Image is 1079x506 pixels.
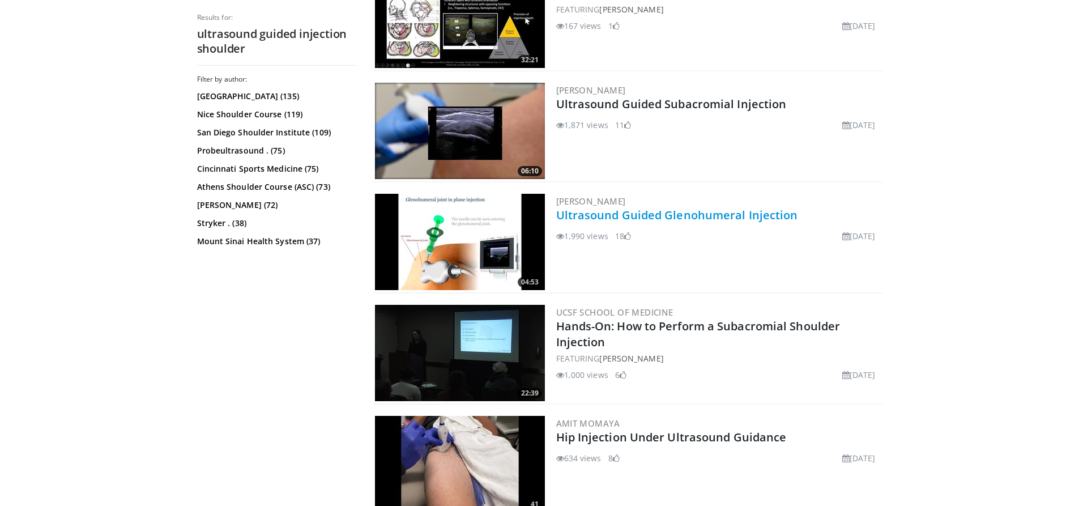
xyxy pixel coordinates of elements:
a: [PERSON_NAME] (72) [197,199,353,211]
a: Probeultrasound . (75) [197,145,353,156]
a: [PERSON_NAME] [599,353,663,364]
img: 7136e9e2-77ce-4eb6-9373-6e73c0f8a85e.300x170_q85_crop-smart_upscale.jpg [375,305,545,401]
li: [DATE] [842,20,876,32]
a: 04:53 [375,194,545,290]
a: Cincinnati Sports Medicine (75) [197,163,353,175]
a: UCSF School of Medicine [556,307,673,318]
a: Stryker . (38) [197,218,353,229]
a: 22:39 [375,305,545,401]
div: FEATURING [556,352,880,364]
li: 167 views [556,20,602,32]
li: 1 [608,20,620,32]
a: Hands-On: How to Perform a Subacromial Shoulder Injection [556,318,841,350]
img: f3d4ed2f-0820-439b-aa0b-9bbfd7570b40.300x170_q85_crop-smart_upscale.jpg [375,194,545,290]
a: [PERSON_NAME] [556,195,626,207]
span: 04:53 [518,277,542,287]
li: 1,000 views [556,369,608,381]
h3: Filter by author: [197,75,356,84]
a: [PERSON_NAME] [556,84,626,96]
a: Amit Momaya [556,418,620,429]
a: [GEOGRAPHIC_DATA] (135) [197,91,353,102]
a: Athens Shoulder Course (ASC) (73) [197,181,353,193]
li: 11 [615,119,631,131]
li: 18 [615,230,631,242]
img: 9935faae-7590-403e-9d5c-27d85d996bdf.300x170_q85_crop-smart_upscale.jpg [375,83,545,179]
span: 06:10 [518,166,542,176]
span: 22:39 [518,388,542,398]
a: Nice Shoulder Course (119) [197,109,353,120]
li: 6 [615,369,626,381]
li: [DATE] [842,119,876,131]
a: Ultrasound Guided Glenohumeral Injection [556,207,798,223]
a: San Diego Shoulder Institute (109) [197,127,353,138]
h2: ultrasound guided injection shoulder [197,27,356,56]
li: 634 views [556,452,602,464]
li: 8 [608,452,620,464]
a: [PERSON_NAME] [599,4,663,15]
li: 1,990 views [556,230,608,242]
li: [DATE] [842,230,876,242]
a: Ultrasound Guided Subacromial Injection [556,96,787,112]
li: 1,871 views [556,119,608,131]
p: Results for: [197,13,356,22]
a: Mount Sinai Health System (37) [197,236,353,247]
a: Hip Injection Under Ultrasound Guidance [556,430,787,445]
li: [DATE] [842,369,876,381]
li: [DATE] [842,452,876,464]
span: 32:21 [518,55,542,65]
div: FEATURING [556,3,880,15]
a: 06:10 [375,83,545,179]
